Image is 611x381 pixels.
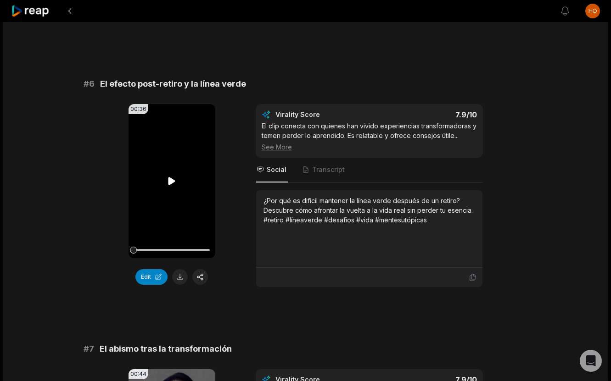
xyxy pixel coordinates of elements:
nav: Tabs [256,158,483,182]
div: ¿Por qué es difícil mantener la línea verde después de un retiro? Descubre cómo afrontar la vuelt... [263,196,475,225]
div: 7.9 /10 [378,110,477,119]
span: # 6 [84,77,95,90]
video: Your browser does not support mp4 format. [129,104,215,258]
div: El clip conecta con quienes han vivido experiencias transformadoras y temen perder lo aprendido. ... [262,121,477,152]
span: # 7 [84,342,94,355]
div: Open Intercom Messenger [580,350,602,372]
span: El efecto post-retiro y la línea verde [100,77,246,90]
div: Virality Score [275,110,374,119]
div: See More [262,142,477,152]
span: El abismo tras la transformación [100,342,232,355]
button: Edit [135,269,168,285]
span: Transcript [312,165,345,174]
span: Social [267,165,286,174]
